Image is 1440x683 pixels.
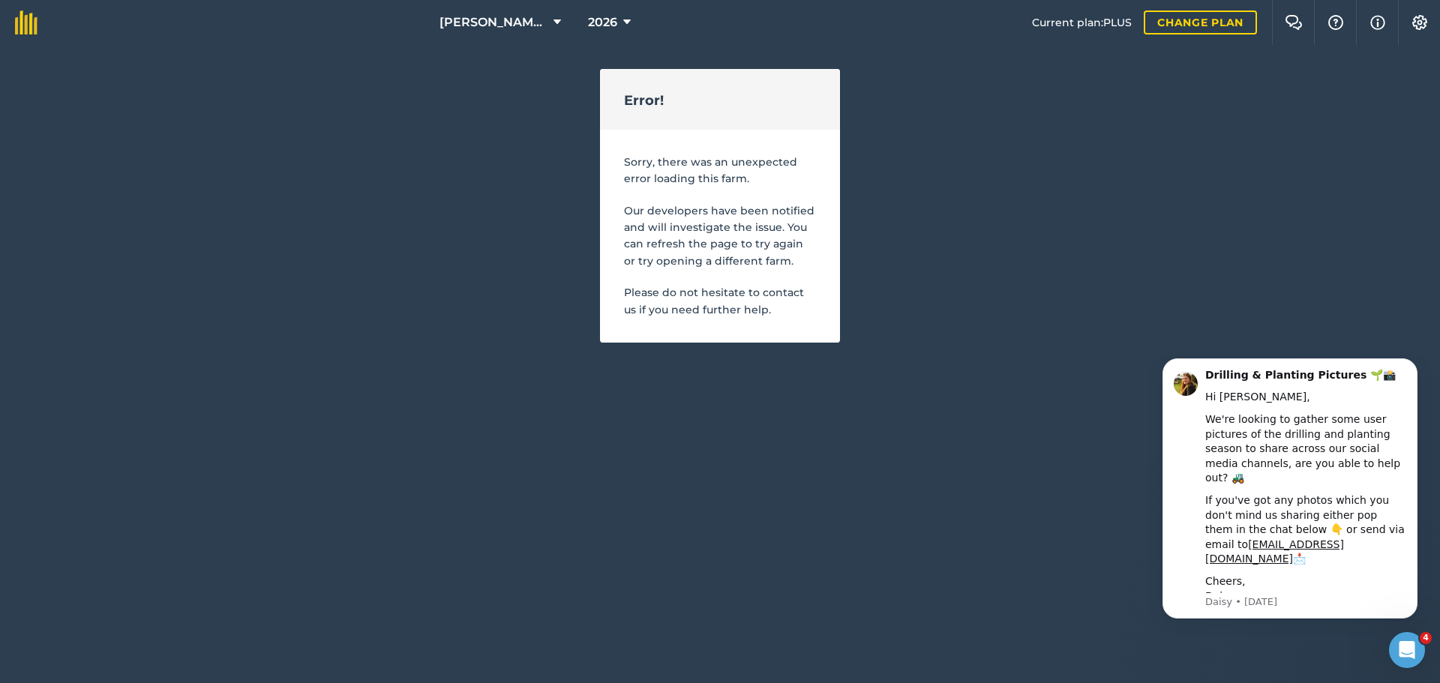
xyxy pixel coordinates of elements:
p: Our developers have been notified and will investigate the issue. You can refresh the page to try... [624,202,816,270]
img: svg+xml;base64,PHN2ZyB4bWxucz0iaHR0cDovL3d3dy53My5vcmcvMjAwMC9zdmciIHdpZHRoPSIxNyIgaGVpZ2h0PSIxNy... [1370,13,1385,31]
p: Please do not hesitate to contact us if you need further help. [624,284,816,318]
img: A question mark icon [1327,15,1345,30]
h2: Error! [624,90,664,112]
span: 2026 [588,13,617,31]
span: Current plan : PLUS [1032,14,1132,31]
iframe: Intercom live chat [1389,632,1425,668]
img: A cog icon [1411,15,1429,30]
iframe: Intercom notifications message [1140,355,1440,643]
span: 4 [1420,632,1432,644]
a: Change plan [1144,10,1257,34]
img: Two speech bubbles overlapping with the left bubble in the forefront [1285,15,1303,30]
p: Sorry, there was an unexpected error loading this farm. [624,154,816,187]
img: fieldmargin Logo [15,10,37,34]
span: [PERSON_NAME] Hayleys Partnership [439,13,547,31]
